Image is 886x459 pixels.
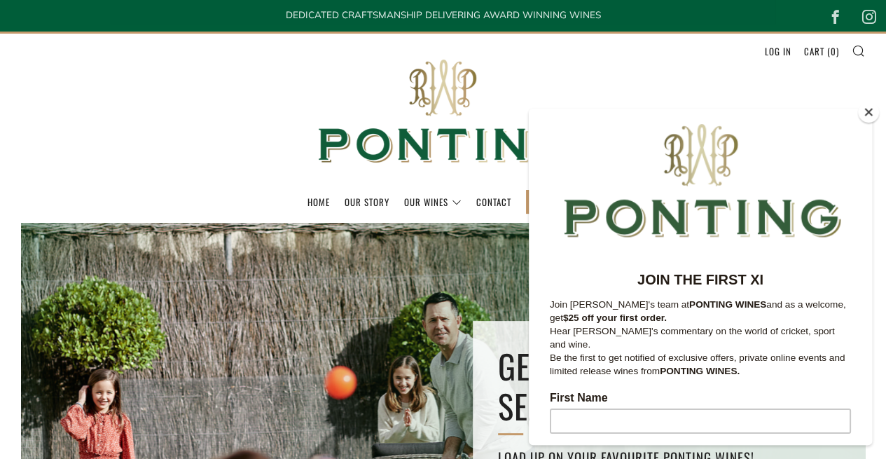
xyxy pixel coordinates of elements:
label: First Name [21,283,322,300]
a: Our Wines [404,191,462,213]
strong: JOIN THE FIRST XI [109,163,235,179]
a: Contact [476,191,511,213]
label: Email [21,401,322,418]
a: Home [307,191,330,213]
a: Cart (0) [804,40,839,62]
strong: PONTING WINES [160,191,237,201]
p: Hear [PERSON_NAME]'s commentary on the world of cricket, sport and wine. [21,216,322,242]
span: 0 [831,44,836,58]
a: Our Story [345,191,389,213]
h2: GEAR UP FOR CRICKET SEASON [498,346,840,427]
img: Ponting Wines [303,34,583,190]
strong: $25 off your first order. [34,204,138,214]
strong: PONTING WINES. [131,257,211,268]
button: Close [858,102,879,123]
label: Last Name [21,342,322,359]
p: Join [PERSON_NAME]'s team at and as a welcome, get [21,189,322,216]
p: Be the first to get notified of exclusive offers, private online events and limited release wines... [21,242,322,269]
a: Log in [765,40,791,62]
